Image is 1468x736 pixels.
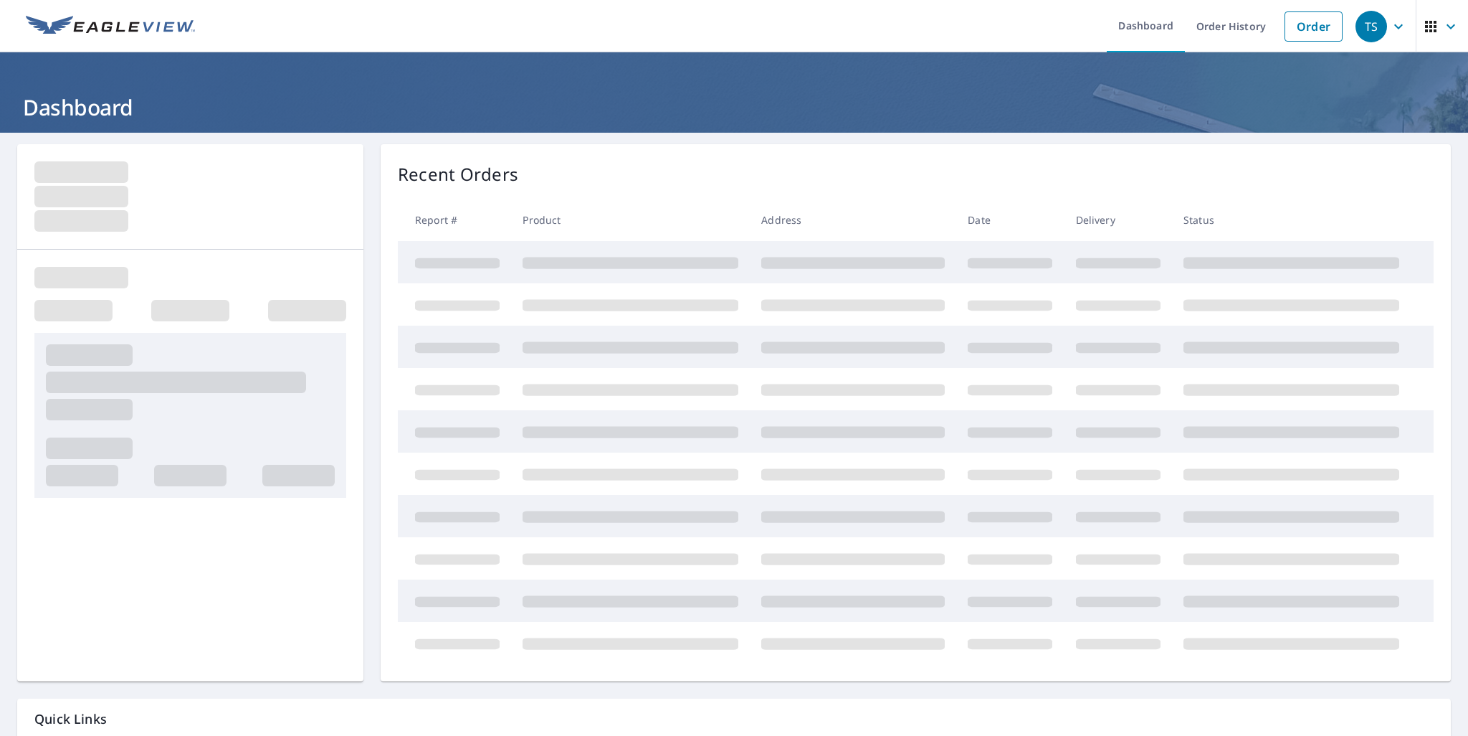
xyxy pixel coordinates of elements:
[1172,199,1411,241] th: Status
[511,199,750,241] th: Product
[1064,199,1172,241] th: Delivery
[750,199,956,241] th: Address
[956,199,1064,241] th: Date
[34,710,1434,728] p: Quick Links
[17,93,1451,122] h1: Dashboard
[26,16,195,37] img: EV Logo
[398,161,518,187] p: Recent Orders
[398,199,511,241] th: Report #
[1284,11,1343,42] a: Order
[1355,11,1387,42] div: TS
